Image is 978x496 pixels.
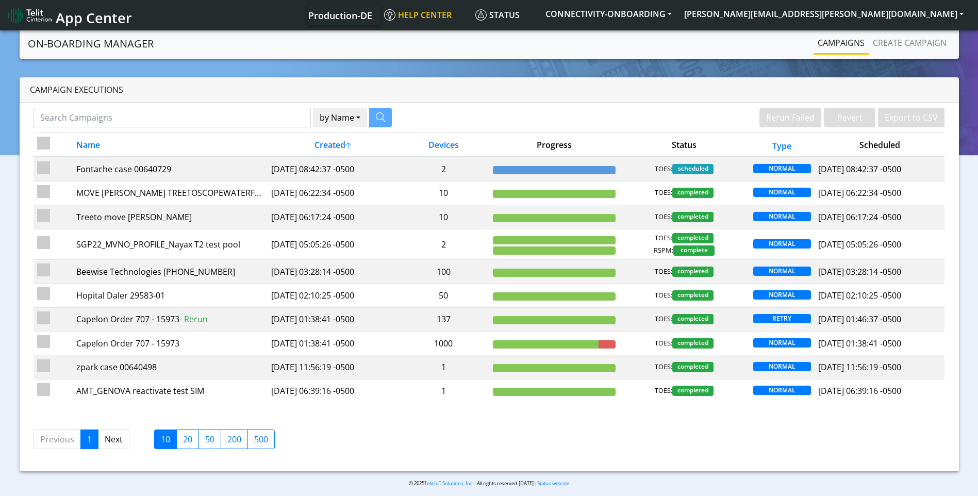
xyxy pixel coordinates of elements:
[869,32,951,53] a: Create campaign
[471,5,539,25] a: Status
[753,164,811,173] span: NORMAL
[753,338,811,348] span: NORMAL
[398,355,489,379] td: 1
[655,290,672,301] span: TOES:
[268,379,398,403] td: [DATE] 06:39:16 -0500
[753,267,811,276] span: NORMAL
[76,313,264,325] div: Capelon Order 707 - 15973
[268,355,398,379] td: [DATE] 11:56:19 -0500
[76,266,264,278] div: Beewise Technologies [PHONE_NUMBER]
[818,361,901,373] span: [DATE] 11:56:19 -0500
[655,212,672,222] span: TOES:
[384,9,452,21] span: Help center
[655,362,672,372] span: TOES:
[655,188,672,198] span: TOES:
[76,211,264,223] div: Treeto move [PERSON_NAME]
[475,9,487,21] img: status.svg
[76,361,264,373] div: zpark case 00640498
[818,163,901,175] span: [DATE] 08:42:37 -0500
[308,9,372,22] span: Production-DE
[655,338,672,349] span: TOES:
[76,187,264,199] div: MOVE [PERSON_NAME] TREETOSCOPEWATERFLOW
[818,338,901,349] span: [DATE] 01:38:41 -0500
[753,212,811,221] span: NORMAL
[308,5,372,25] a: Your current platform instance
[672,212,714,222] span: completed
[98,429,129,449] a: Next
[398,379,489,403] td: 1
[268,229,398,259] td: [DATE] 05:05:26 -0500
[179,313,208,325] span: - Rerun
[8,7,52,24] img: logo-telit-cinterion-gw-new.png
[672,188,714,198] span: completed
[753,314,811,323] span: RETRY
[80,429,98,449] a: 1
[818,266,901,277] span: [DATE] 03:28:14 -0500
[76,289,264,302] div: Hopital Daler 29583-01
[76,163,264,175] div: Fontache case 00640729
[818,211,901,223] span: [DATE] 06:17:24 -0500
[878,108,944,127] button: Export to CSV
[72,133,268,157] th: Name
[76,385,264,397] div: AMT_GENOVA reactivate test SIM
[655,314,672,324] span: TOES:
[814,32,869,53] a: Campaigns
[537,480,569,487] a: Status website
[753,239,811,249] span: NORMAL
[824,108,875,127] button: Revert
[815,133,945,157] th: Scheduled
[539,5,678,23] button: CONNECTIVITY-ONBOARDING
[672,233,714,243] span: completed
[750,133,815,157] th: Type
[198,429,221,449] label: 50
[475,9,520,21] span: Status
[398,157,489,181] td: 2
[818,385,901,396] span: [DATE] 06:39:16 -0500
[753,386,811,395] span: NORMAL
[313,108,367,127] button: by Name
[384,9,395,21] img: knowledge.svg
[268,332,398,355] td: [DATE] 01:38:41 -0500
[380,5,471,25] a: Help center
[268,284,398,307] td: [DATE] 02:10:25 -0500
[818,187,901,199] span: [DATE] 06:22:34 -0500
[398,307,489,331] td: 137
[76,337,264,350] div: Capelon Order 707 - 15973
[655,164,672,174] span: TOES:
[818,239,901,250] span: [DATE] 05:05:26 -0500
[268,181,398,205] td: [DATE] 06:22:34 -0500
[398,332,489,355] td: 1000
[76,238,264,251] div: SGP22_MVNO_PROFILE_Nayax T2 test pool
[655,233,672,243] span: TOES:
[654,245,673,256] span: RSPM:
[268,157,398,181] td: [DATE] 08:42:37 -0500
[268,205,398,229] td: [DATE] 06:17:24 -0500
[818,313,901,325] span: [DATE] 01:46:37 -0500
[268,307,398,331] td: [DATE] 01:38:41 -0500
[28,34,154,54] a: On-Boarding Manager
[268,259,398,283] td: [DATE] 03:28:14 -0500
[672,267,714,277] span: completed
[398,133,489,157] th: Devices
[655,386,672,396] span: TOES:
[398,259,489,283] td: 100
[672,338,714,349] span: completed
[8,4,130,26] a: App Center
[753,362,811,371] span: NORMAL
[753,290,811,300] span: NORMAL
[56,8,132,27] span: App Center
[672,164,714,174] span: scheduled
[424,480,474,487] a: Telit IoT Solutions, Inc.
[221,429,248,449] label: 200
[154,429,177,449] label: 10
[759,108,821,127] button: Rerun Failed
[619,133,750,157] th: Status
[268,133,398,157] th: Created
[672,386,714,396] span: completed
[489,133,619,157] th: Progress
[398,181,489,205] td: 10
[673,245,715,256] span: complete
[655,267,672,277] span: TOES:
[34,108,311,127] input: Search Campaigns
[672,362,714,372] span: completed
